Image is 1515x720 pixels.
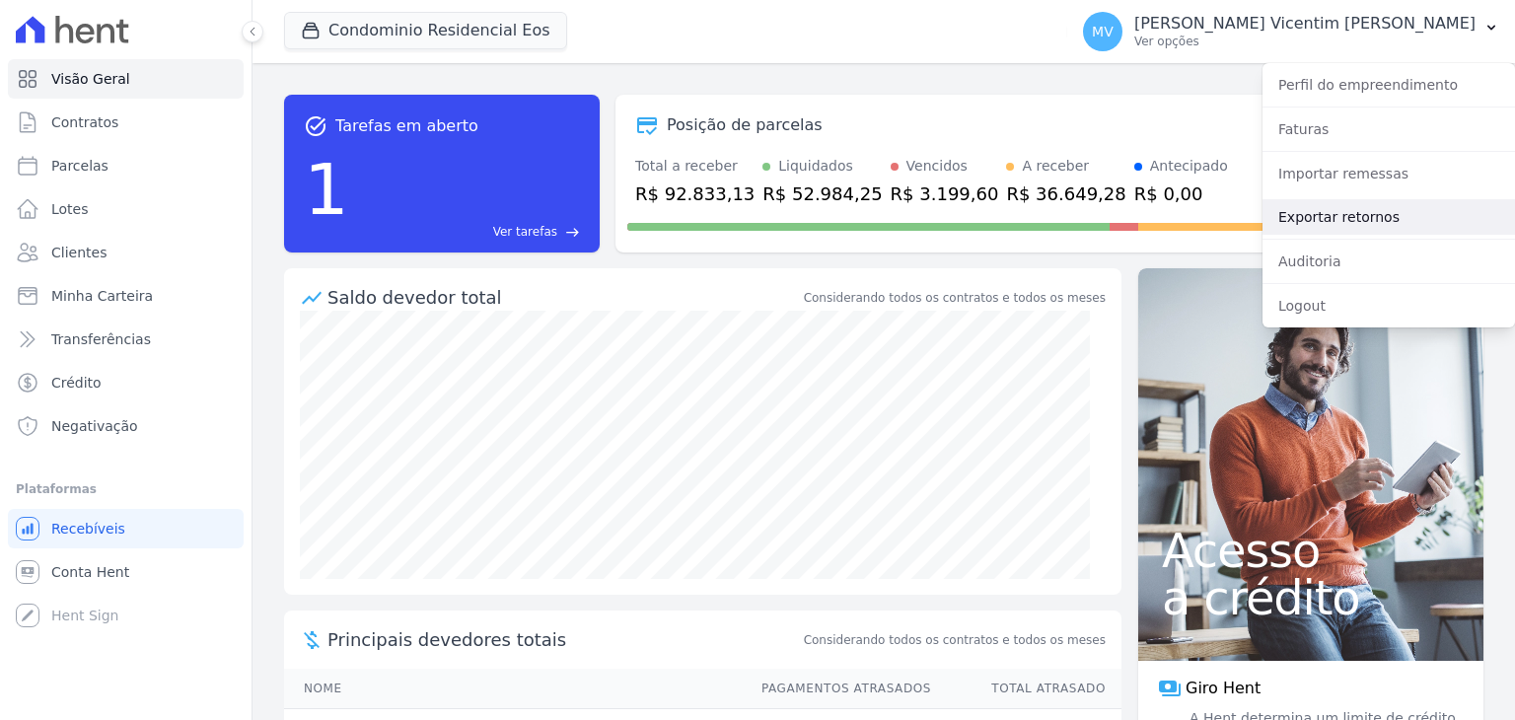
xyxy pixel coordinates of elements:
[357,223,580,241] a: Ver tarefas east
[51,243,107,262] span: Clientes
[51,329,151,349] span: Transferências
[635,156,755,177] div: Total a receber
[1262,244,1515,279] a: Auditoria
[1022,156,1089,177] div: A receber
[51,199,89,219] span: Lotes
[335,114,478,138] span: Tarefas em aberto
[932,669,1121,709] th: Total Atrasado
[1067,4,1515,59] button: MV [PERSON_NAME] Vicentim [PERSON_NAME] Ver opções
[8,552,244,592] a: Conta Hent
[51,69,130,89] span: Visão Geral
[1186,677,1261,700] span: Giro Hent
[891,180,999,207] div: R$ 3.199,60
[635,180,755,207] div: R$ 92.833,13
[8,509,244,548] a: Recebíveis
[804,289,1106,307] div: Considerando todos os contratos e todos os meses
[8,59,244,99] a: Visão Geral
[8,233,244,272] a: Clientes
[762,180,882,207] div: R$ 52.984,25
[1134,34,1476,49] p: Ver opções
[1006,180,1125,207] div: R$ 36.649,28
[906,156,968,177] div: Vencidos
[1162,527,1460,574] span: Acesso
[1262,288,1515,324] a: Logout
[8,363,244,402] a: Crédito
[51,286,153,306] span: Minha Carteira
[284,12,567,49] button: Condominio Residencial Eos
[1134,180,1228,207] div: R$ 0,00
[804,631,1106,649] span: Considerando todos os contratos e todos os meses
[778,156,853,177] div: Liquidados
[8,276,244,316] a: Minha Carteira
[304,114,327,138] span: task_alt
[51,416,138,436] span: Negativação
[51,156,108,176] span: Parcelas
[8,103,244,142] a: Contratos
[1162,574,1460,621] span: a crédito
[327,284,800,311] div: Saldo devedor total
[8,406,244,446] a: Negativação
[51,112,118,132] span: Contratos
[493,223,557,241] span: Ver tarefas
[16,477,236,501] div: Plataformas
[51,373,102,393] span: Crédito
[327,626,800,653] span: Principais devedores totais
[1262,156,1515,191] a: Importar remessas
[304,138,349,241] div: 1
[8,189,244,229] a: Lotes
[51,519,125,539] span: Recebíveis
[743,669,932,709] th: Pagamentos Atrasados
[284,669,743,709] th: Nome
[1092,25,1114,38] span: MV
[1262,67,1515,103] a: Perfil do empreendimento
[8,320,244,359] a: Transferências
[51,562,129,582] span: Conta Hent
[667,113,823,137] div: Posição de parcelas
[1134,14,1476,34] p: [PERSON_NAME] Vicentim [PERSON_NAME]
[1150,156,1228,177] div: Antecipado
[565,225,580,240] span: east
[8,146,244,185] a: Parcelas
[1262,111,1515,147] a: Faturas
[1262,199,1515,235] a: Exportar retornos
